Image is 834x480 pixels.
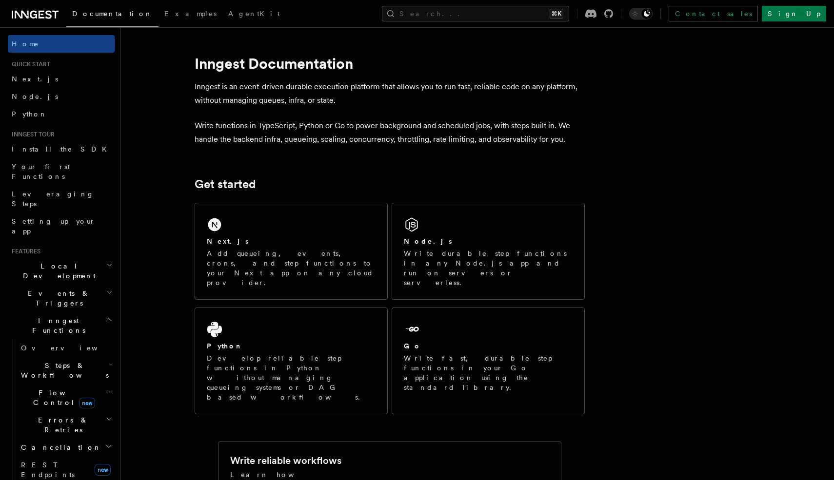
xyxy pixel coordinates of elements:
[8,248,40,255] span: Features
[8,312,115,339] button: Inngest Functions
[8,185,115,212] a: Leveraging Steps
[8,70,115,88] a: Next.js
[392,203,585,300] a: Node.jsWrite durable step functions in any Node.js app and run on servers or serverless.
[12,217,96,235] span: Setting up your app
[17,361,109,380] span: Steps & Workflows
[195,80,585,107] p: Inngest is an event-driven durable execution platform that allows you to run fast, reliable code ...
[629,8,653,19] button: Toggle dark mode
[207,249,376,288] p: Add queueing, events, crons, and step functions to your Next app on any cloud provider.
[195,119,585,146] p: Write functions in TypeScript, Python or Go to power background and scheduled jobs, with steps bu...
[669,6,758,21] a: Contact sales
[95,464,111,476] span: new
[404,341,421,351] h2: Go
[8,88,115,105] a: Node.js
[21,344,121,352] span: Overview
[195,307,388,414] a: PythonDevelop reliable step functions in Python without managing queueing systems or DAG based wo...
[762,6,826,21] a: Sign Up
[8,288,106,308] span: Events & Triggers
[195,177,256,191] a: Get started
[8,140,115,158] a: Install the SDK
[164,10,217,18] span: Examples
[12,145,113,153] span: Install the SDK
[195,203,388,300] a: Next.jsAdd queueing, events, crons, and step functions to your Next app on any cloud provider.
[21,461,75,479] span: REST Endpoints
[66,3,159,27] a: Documentation
[17,384,115,411] button: Flow Controlnew
[17,411,115,439] button: Errors & Retries
[12,39,39,49] span: Home
[222,3,286,26] a: AgentKit
[228,10,280,18] span: AgentKit
[17,439,115,456] button: Cancellation
[12,75,58,83] span: Next.js
[12,93,58,100] span: Node.js
[17,339,115,357] a: Overview
[404,249,573,288] p: Write durable step functions in any Node.js app and run on servers or serverless.
[12,110,47,118] span: Python
[8,212,115,240] a: Setting up your app
[8,131,55,138] span: Inngest tour
[207,353,376,402] p: Develop reliable step functions in Python without managing queueing systems or DAG based workflows.
[17,442,101,452] span: Cancellation
[195,55,585,72] h1: Inngest Documentation
[382,6,569,21] button: Search...⌘K
[8,35,115,53] a: Home
[550,9,563,19] kbd: ⌘K
[17,357,115,384] button: Steps & Workflows
[17,415,106,435] span: Errors & Retries
[392,307,585,414] a: GoWrite fast, durable step functions in your Go application using the standard library.
[8,316,105,335] span: Inngest Functions
[8,105,115,123] a: Python
[12,190,94,208] span: Leveraging Steps
[404,353,573,392] p: Write fast, durable step functions in your Go application using the standard library.
[8,285,115,312] button: Events & Triggers
[8,261,106,281] span: Local Development
[17,388,107,407] span: Flow Control
[207,341,243,351] h2: Python
[207,236,249,246] h2: Next.js
[8,257,115,285] button: Local Development
[12,163,70,180] span: Your first Functions
[8,158,115,185] a: Your first Functions
[159,3,222,26] a: Examples
[72,10,153,18] span: Documentation
[404,236,452,246] h2: Node.js
[230,454,341,467] h2: Write reliable workflows
[79,398,95,408] span: new
[8,60,50,68] span: Quick start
